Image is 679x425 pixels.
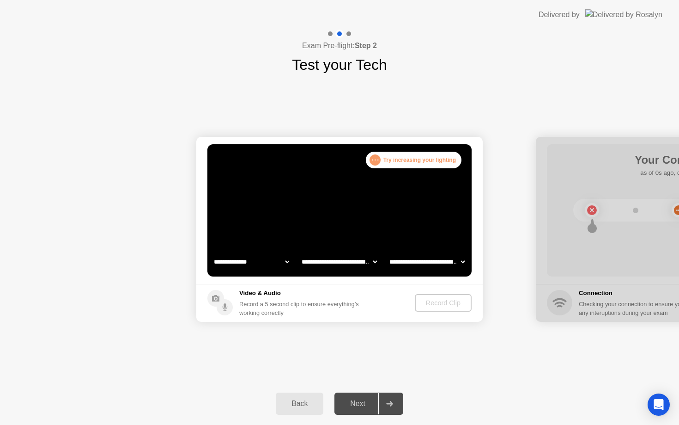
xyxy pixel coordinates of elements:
select: Available microphones [388,253,467,271]
button: Next [334,393,403,415]
select: Available speakers [300,253,379,271]
div: Back [279,400,321,408]
h4: Exam Pre-flight: [302,40,377,51]
button: Back [276,393,323,415]
h5: Video & Audio [239,289,363,298]
div: Open Intercom Messenger [648,394,670,416]
div: . . . [370,154,381,166]
div: Delivered by [539,9,580,20]
div: Try increasing your lighting [366,152,461,168]
button: Record Clip [415,294,472,312]
div: Record Clip [418,299,468,307]
h1: Test your Tech [292,54,387,76]
select: Available cameras [212,253,291,271]
img: Delivered by Rosalyn [585,9,662,20]
div: Record a 5 second clip to ensure everything’s working correctly [239,300,363,317]
div: Next [337,400,378,408]
b: Step 2 [355,42,377,49]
